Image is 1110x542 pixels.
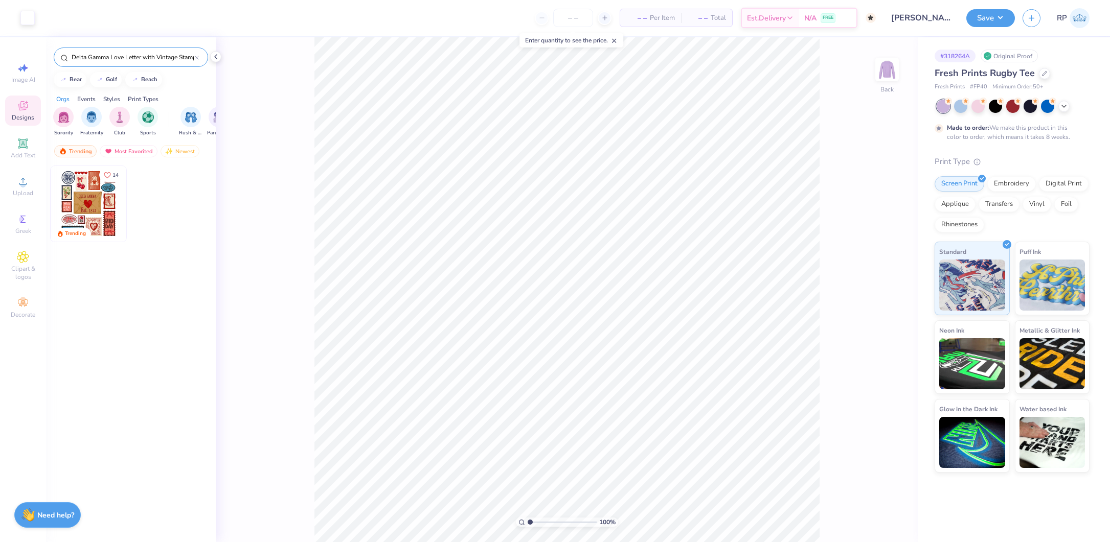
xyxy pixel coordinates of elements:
[70,77,82,82] div: bear
[15,227,31,235] span: Greek
[109,107,130,137] button: filter button
[947,123,1073,142] div: We make this product in this color to order, which means it takes 8 weeks.
[106,77,117,82] div: golf
[11,311,35,319] span: Decorate
[804,13,817,23] span: N/A
[626,13,647,23] span: – –
[884,8,959,28] input: Untitled Design
[207,107,231,137] div: filter for Parent's Weekend
[125,72,162,87] button: beach
[54,72,86,87] button: bear
[207,107,231,137] button: filter button
[80,107,103,137] div: filter for Fraternity
[161,145,199,157] div: Newest
[59,77,67,83] img: trend_line.gif
[1020,325,1080,336] span: Metallic & Glitter Ink
[935,176,984,192] div: Screen Print
[1054,197,1078,212] div: Foil
[1020,260,1085,311] img: Puff Ink
[987,176,1036,192] div: Embroidery
[1070,8,1090,28] img: Rose Pineda
[935,50,976,62] div: # 318264A
[179,107,202,137] button: filter button
[1020,338,1085,389] img: Metallic & Glitter Ink
[877,59,897,80] img: Back
[71,52,195,62] input: Try "Alpha"
[131,77,139,83] img: trend_line.gif
[12,113,34,122] span: Designs
[939,404,998,414] span: Glow in the Dark Ink
[519,33,623,48] div: Enter quantity to see the price.
[128,95,158,104] div: Print Types
[77,95,96,104] div: Events
[939,338,1005,389] img: Neon Ink
[104,148,112,155] img: most_fav.gif
[599,517,616,527] span: 100 %
[1023,197,1051,212] div: Vinyl
[80,129,103,137] span: Fraternity
[966,9,1015,27] button: Save
[935,197,976,212] div: Applique
[99,168,123,182] button: Like
[56,95,70,104] div: Orgs
[939,246,966,257] span: Standard
[553,9,593,27] input: – –
[11,151,35,159] span: Add Text
[981,50,1038,62] div: Original Proof
[5,265,41,281] span: Clipart & logos
[207,129,231,137] span: Parent's Weekend
[109,107,130,137] div: filter for Club
[179,129,202,137] span: Rush & Bid
[37,510,74,520] strong: Need help?
[103,95,120,104] div: Styles
[747,13,786,23] span: Est. Delivery
[1039,176,1089,192] div: Digital Print
[80,107,103,137] button: filter button
[970,83,987,91] span: # FP40
[992,83,1044,91] span: Minimum Order: 50 +
[90,72,122,87] button: golf
[140,129,156,137] span: Sports
[939,325,964,336] span: Neon Ink
[823,14,833,21] span: FREE
[142,111,154,123] img: Sports Image
[687,13,708,23] span: – –
[165,148,173,155] img: Newest.gif
[51,166,126,242] img: 6de2c09e-6ade-4b04-8ea6-6dac27e4729e
[96,77,104,83] img: trend_line.gif
[11,76,35,84] span: Image AI
[112,173,119,178] span: 14
[54,145,97,157] div: Trending
[141,77,157,82] div: beach
[939,417,1005,468] img: Glow in the Dark Ink
[185,111,197,123] img: Rush & Bid Image
[59,148,67,155] img: trending.gif
[1020,246,1041,257] span: Puff Ink
[13,189,33,197] span: Upload
[86,111,97,123] img: Fraternity Image
[114,129,125,137] span: Club
[935,217,984,232] div: Rhinestones
[58,111,70,123] img: Sorority Image
[1057,12,1067,24] span: RP
[179,107,202,137] div: filter for Rush & Bid
[979,197,1020,212] div: Transfers
[880,85,894,94] div: Back
[65,230,86,238] div: Trending
[53,107,74,137] div: filter for Sorority
[138,107,158,137] button: filter button
[138,107,158,137] div: filter for Sports
[947,124,989,132] strong: Made to order:
[650,13,675,23] span: Per Item
[939,260,1005,311] img: Standard
[711,13,726,23] span: Total
[114,111,125,123] img: Club Image
[1057,8,1090,28] a: RP
[54,129,73,137] span: Sorority
[935,156,1090,168] div: Print Type
[53,107,74,137] button: filter button
[100,145,157,157] div: Most Favorited
[935,67,1035,79] span: Fresh Prints Rugby Tee
[935,83,965,91] span: Fresh Prints
[213,111,225,123] img: Parent's Weekend Image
